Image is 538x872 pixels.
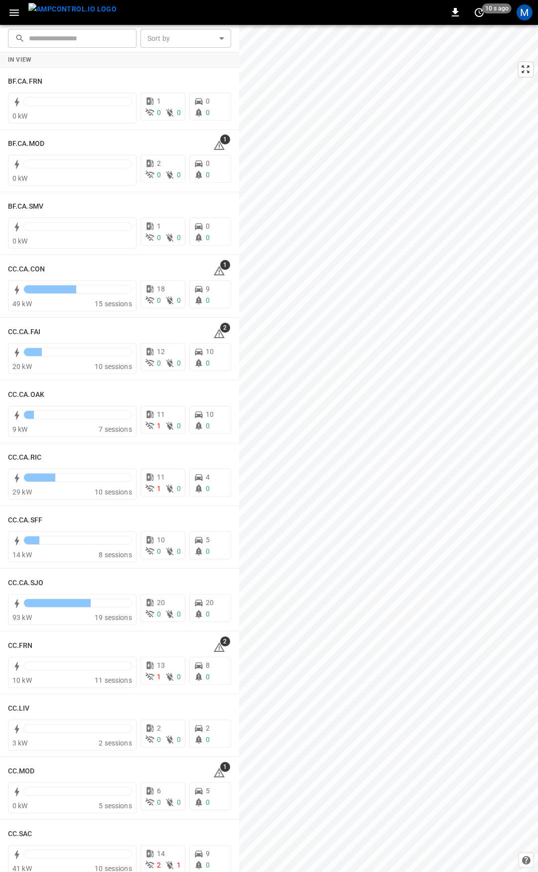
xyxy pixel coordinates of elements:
[157,234,161,242] span: 0
[157,736,161,744] span: 0
[206,861,210,869] span: 0
[177,422,181,430] span: 0
[157,410,165,418] span: 11
[8,76,42,87] h6: BF.CA.FRN
[206,673,210,681] span: 0
[8,640,33,651] h6: CC.FRN
[8,766,35,777] h6: CC.MOD
[206,610,210,618] span: 0
[517,4,533,20] div: profile-icon
[157,473,165,481] span: 11
[8,578,43,589] h6: CC.CA.SJO
[157,348,165,356] span: 12
[99,802,132,810] span: 5 sessions
[206,222,210,230] span: 0
[12,488,32,496] span: 29 kW
[177,547,181,555] span: 0
[177,736,181,744] span: 0
[99,551,132,559] span: 8 sessions
[206,359,210,367] span: 0
[8,201,43,212] h6: BF.CA.SMV
[95,300,132,308] span: 15 sessions
[99,425,132,433] span: 7 sessions
[157,861,161,869] span: 2
[177,861,181,869] span: 1
[8,452,41,463] h6: CC.CA.RIC
[157,97,161,105] span: 1
[157,798,161,806] span: 0
[157,222,161,230] span: 1
[482,3,512,13] span: 10 s ago
[157,171,161,179] span: 0
[157,109,161,117] span: 0
[95,363,132,371] span: 10 sessions
[99,739,132,747] span: 2 sessions
[177,109,181,117] span: 0
[8,389,44,400] h6: CC.CA.OAK
[12,174,28,182] span: 0 kW
[206,97,210,105] span: 0
[12,551,32,559] span: 14 kW
[206,736,210,744] span: 0
[157,724,161,732] span: 2
[177,171,181,179] span: 0
[206,109,210,117] span: 0
[177,485,181,493] span: 0
[12,425,28,433] span: 9 kW
[8,264,45,275] h6: CC.CA.CON
[157,850,165,858] span: 14
[177,234,181,242] span: 0
[220,762,230,772] span: 1
[157,285,165,293] span: 18
[177,296,181,304] span: 0
[239,25,538,872] canvas: Map
[206,171,210,179] span: 0
[12,676,32,684] span: 10 kW
[206,410,214,418] span: 10
[206,536,210,544] span: 5
[12,237,28,245] span: 0 kW
[12,739,28,747] span: 3 kW
[8,515,42,526] h6: CC.CA.SFF
[206,348,214,356] span: 10
[157,599,165,607] span: 20
[471,4,487,20] button: set refresh interval
[12,300,32,308] span: 49 kW
[206,422,210,430] span: 0
[157,547,161,555] span: 0
[177,673,181,681] span: 0
[12,614,32,622] span: 93 kW
[206,285,210,293] span: 9
[220,636,230,646] span: 2
[177,359,181,367] span: 0
[206,724,210,732] span: 2
[8,56,32,63] strong: In View
[206,850,210,858] span: 9
[206,787,210,795] span: 5
[8,829,32,840] h6: CC.SAC
[95,676,132,684] span: 11 sessions
[8,703,30,714] h6: CC.LIV
[157,661,165,669] span: 13
[177,610,181,618] span: 0
[157,610,161,618] span: 0
[95,614,132,622] span: 19 sessions
[206,473,210,481] span: 4
[220,260,230,270] span: 1
[206,296,210,304] span: 0
[206,547,210,555] span: 0
[157,673,161,681] span: 1
[157,422,161,430] span: 1
[220,323,230,333] span: 2
[157,787,161,795] span: 6
[8,138,44,149] h6: BF.CA.MOD
[95,488,132,496] span: 10 sessions
[12,802,28,810] span: 0 kW
[206,798,210,806] span: 0
[177,798,181,806] span: 0
[157,159,161,167] span: 2
[157,359,161,367] span: 0
[206,234,210,242] span: 0
[206,661,210,669] span: 8
[206,599,214,607] span: 20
